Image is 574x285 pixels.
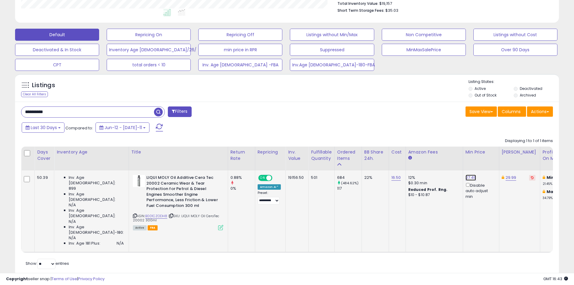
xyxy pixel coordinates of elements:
div: Fulfillable Quantity [311,149,332,162]
div: Inv. value [288,149,306,162]
label: Active [475,86,486,91]
button: min price in RPR [198,44,282,56]
div: Amazon Fees [408,149,460,155]
a: Privacy Policy [78,276,105,282]
span: $35.03 [385,8,398,13]
div: Ordered Items [337,149,359,162]
img: 311w8nUBq7L._SL40_.jpg [133,175,145,187]
div: 117 [337,186,362,191]
span: 899 [69,186,76,191]
button: Jun-12 - [DATE]-11 [96,122,149,133]
div: 22% [364,175,384,180]
span: Jun-12 - [DATE]-11 [105,125,142,131]
span: Inv. Age [DEMOGRAPHIC_DATA]: [69,208,124,219]
div: ASIN: [133,175,223,230]
span: Inv. Age 181 Plus: [69,241,100,246]
span: Show: entries [26,261,69,266]
span: Compared to: [65,125,93,131]
div: Inventory Age [57,149,126,155]
span: | SKU: LIQUI MOLY Oil CeraTec 20002 300ml [133,214,219,223]
b: Total Inventory Value: [337,1,378,6]
a: Terms of Use [52,276,77,282]
div: [PERSON_NAME] [502,149,538,155]
div: Displaying 1 to 1 of 1 items [505,138,553,144]
span: Columns [502,109,521,115]
span: Inv. Age [DEMOGRAPHIC_DATA]: [69,175,124,186]
div: Min Price [466,149,497,155]
b: Min: [547,175,556,180]
button: Columns [498,106,526,117]
div: 50.39 [37,175,49,180]
div: 12% [408,175,458,180]
span: N/A [117,241,124,246]
span: Inv. Age [DEMOGRAPHIC_DATA]: [69,192,124,202]
div: 684 [337,175,362,180]
label: Deactivated [520,86,542,91]
div: Disable auto adjust min [466,182,494,199]
div: Days Cover [37,149,52,162]
button: Suppressed [290,44,374,56]
button: Default [15,29,99,41]
div: Title [131,149,225,155]
button: Non Competitive [382,29,466,41]
strong: Copyright [6,276,28,282]
label: Archived [520,93,536,98]
h5: Listings [32,81,55,90]
span: 2025-08-11 16:43 GMT [543,276,568,282]
a: 29.99 [506,175,516,181]
b: LIQUI MOLY Oil Additive Cera Tec 20002 Ceramic Wear & Tear Protection for Petrol & Diesel Engines... [146,175,220,210]
button: total orders < 10 [107,59,191,71]
button: Filters [168,106,191,117]
button: Repricing On [107,29,191,41]
div: BB Share 24h. [364,149,386,162]
a: 27.49 [466,175,476,181]
div: Amazon AI * [258,184,281,190]
span: Inv. Age [DEMOGRAPHIC_DATA]-180: [69,224,124,235]
small: Amazon Fees. [408,155,412,161]
button: Inventory Age [DEMOGRAPHIC_DATA]/26/ [107,44,191,56]
small: (484.62%) [341,181,359,185]
button: Actions [527,106,553,117]
span: ON [259,176,266,181]
div: Return Rate [231,149,252,162]
div: $10 - $10.87 [408,192,458,198]
span: Last 30 Days [31,125,57,131]
button: Listings without Cost [473,29,557,41]
div: 0.88% [231,175,255,180]
div: $0.30 min [408,180,458,186]
button: Inv.Age [DEMOGRAPHIC_DATA]-180-FBA [290,59,374,71]
div: Repricing [258,149,283,155]
span: OFF [271,176,281,181]
div: seller snap | | [6,276,105,282]
button: Over 90 Days [473,44,557,56]
span: FBA [148,225,158,230]
span: N/A [69,219,76,224]
b: Reduced Prof. Rng. [408,187,448,192]
label: Out of Stock [475,93,497,98]
button: Deactivated & In Stock [15,44,99,56]
button: CPT [15,59,99,71]
p: Listing States: [469,79,559,85]
button: Save View [466,106,497,117]
button: Last 30 Days [22,122,64,133]
div: 0% [231,186,255,191]
a: 16.50 [391,175,401,181]
div: Cost [391,149,403,155]
button: MinMaxSalePrice [382,44,466,56]
span: N/A [69,235,76,241]
button: Listings without Min/Max [290,29,374,41]
div: Preset: [258,191,281,204]
button: Repricing Off [198,29,282,41]
div: 501 [311,175,330,180]
div: Clear All Filters [21,91,48,97]
span: All listings currently available for purchase on Amazon [133,225,147,230]
button: Inv. Age [DEMOGRAPHIC_DATA] -FBA [198,59,282,71]
div: 19156.50 [288,175,304,180]
b: Max: [547,189,557,195]
span: N/A [69,202,76,208]
b: Short Term Storage Fees: [337,8,384,13]
a: B001CZODH8 [145,214,168,219]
